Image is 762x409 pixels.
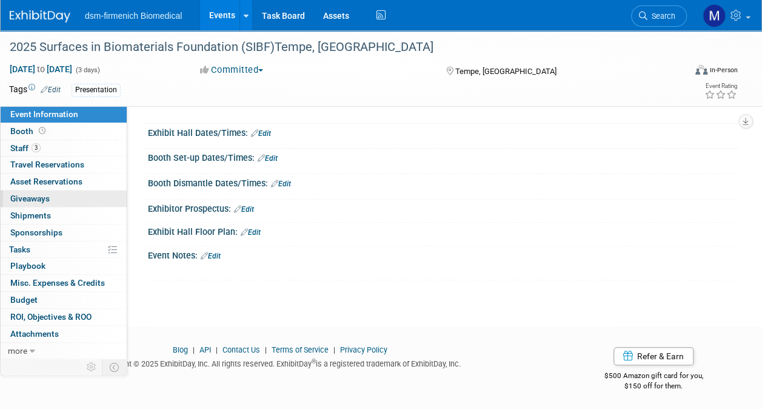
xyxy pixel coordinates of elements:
[9,83,61,97] td: Tags
[213,345,221,354] span: |
[10,160,84,169] span: Travel Reservations
[81,359,102,375] td: Personalize Event Tab Strip
[569,363,738,391] div: $500 Amazon gift card for you,
[36,126,48,135] span: Booth not reserved yet
[251,129,271,138] a: Edit
[8,346,27,356] span: more
[1,326,127,342] a: Attachments
[1,242,127,258] a: Tasks
[569,381,738,391] div: $150 off for them.
[10,295,38,305] span: Budget
[1,208,127,224] a: Shipments
[272,345,329,354] a: Terms of Service
[1,191,127,207] a: Giveaways
[10,312,92,322] span: ROI, Objectives & ROO
[258,154,278,163] a: Edit
[234,205,254,214] a: Edit
[704,83,737,89] div: Event Rating
[9,64,73,75] span: [DATE] [DATE]
[1,275,127,291] a: Misc. Expenses & Credits
[631,5,687,27] a: Search
[709,66,738,75] div: In-Person
[613,347,693,365] a: Refer & Earn
[10,278,105,288] span: Misc. Expenses & Credits
[10,228,62,237] span: Sponsorships
[1,123,127,140] a: Booth
[41,86,61,94] a: Edit
[10,109,78,119] span: Event Information
[340,345,387,354] a: Privacy Policy
[1,157,127,173] a: Travel Reservations
[85,11,182,21] span: dsm-firmenich Biomedical
[9,245,30,254] span: Tasks
[9,356,551,370] div: Copyright © 2025 ExhibitDay, Inc. All rights reserved. ExhibitDay is a registered trademark of Ex...
[201,252,221,260] a: Edit
[173,345,188,354] a: Blog
[5,36,675,58] div: 2025 Surfaces in Biomaterials Foundation (SIBF)Tempe, [GEOGRAPHIC_DATA]
[1,292,127,308] a: Budget
[148,124,738,140] div: Exhibit Hall Dates/Times:
[148,174,738,190] div: Booth Dismantle Dates/Times:
[10,177,82,186] span: Asset Reservations
[10,143,41,153] span: Staff
[196,64,268,76] button: Committed
[1,258,127,274] a: Playbook
[102,359,127,375] td: Toggle Event Tabs
[148,223,738,238] div: Exhibit Hall Floor Plan:
[10,261,45,271] span: Playbook
[695,65,707,75] img: Format-Inperson.png
[75,66,100,74] span: (3 days)
[72,84,121,96] div: Presentation
[271,180,291,188] a: Edit
[1,106,127,123] a: Event Information
[330,345,338,354] span: |
[199,345,211,354] a: API
[10,126,48,136] span: Booth
[647,12,675,21] span: Search
[35,64,47,74] span: to
[1,174,127,190] a: Asset Reservations
[148,149,738,164] div: Booth Set-up Dates/Times:
[632,63,738,81] div: Event Format
[262,345,270,354] span: |
[10,194,50,203] span: Giveaways
[1,343,127,359] a: more
[148,200,738,215] div: Exhibitor Prospectus:
[222,345,260,354] a: Contact Us
[148,246,738,262] div: Event Notes:
[10,10,70,22] img: ExhibitDay
[1,309,127,325] a: ROI, Objectives & ROO
[1,225,127,241] a: Sponsorships
[10,329,59,339] span: Attachments
[241,228,261,237] a: Edit
[32,143,41,152] span: 3
[10,211,51,220] span: Shipments
[312,358,316,365] sup: ®
[1,140,127,157] a: Staff3
[455,67,556,76] span: Tempe, [GEOGRAPHIC_DATA]
[703,4,726,27] img: Melanie Davison
[190,345,198,354] span: |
